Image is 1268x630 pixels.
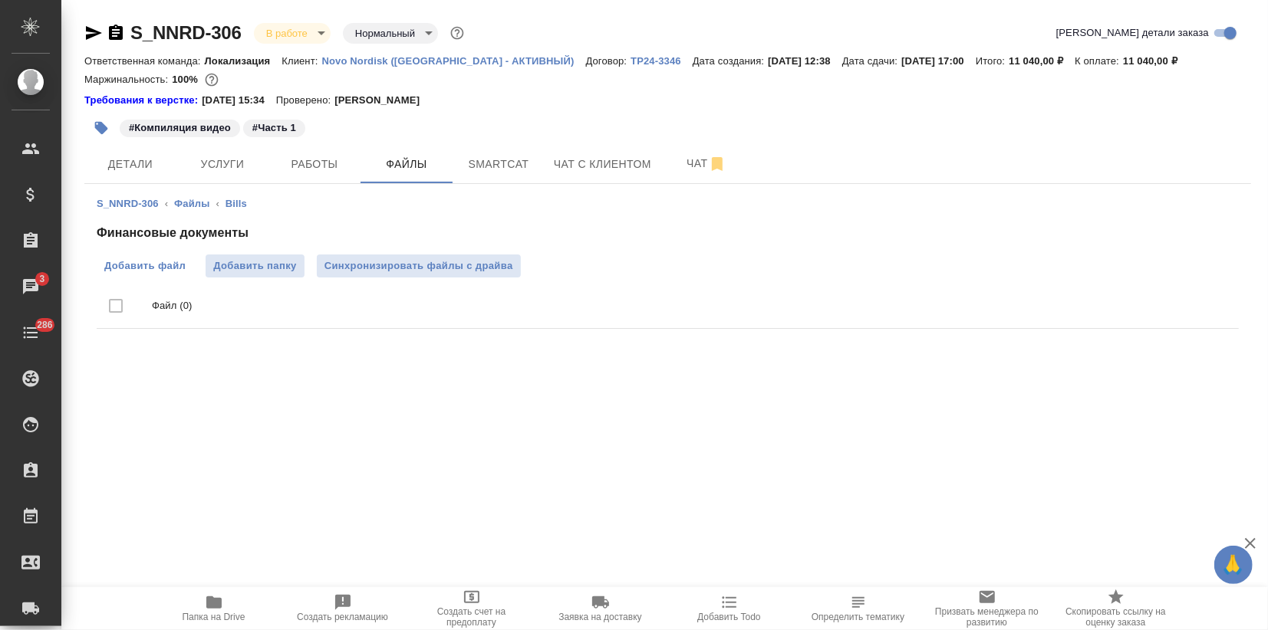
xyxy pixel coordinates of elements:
p: Дата сдачи: [842,55,901,67]
span: Синхронизировать файлы с драйва [324,258,513,274]
p: Проверено: [276,93,335,108]
a: Требования к верстке: [84,93,202,108]
p: [DATE] 15:34 [202,93,276,108]
li: ‹ [216,196,219,212]
button: Скопировать ссылку [107,24,125,42]
p: Договор: [586,55,631,67]
p: Итого: [976,55,1009,67]
button: Скопировать ссылку для ЯМессенджера [84,24,103,42]
label: Добавить файл [97,254,193,277]
span: 286 [28,317,62,333]
button: В работе [262,27,312,40]
a: Novo Nordisk ([GEOGRAPHIC_DATA] - АКТИВНЫЙ) [322,54,586,67]
div: В работе [254,23,331,44]
p: Файл (0) [152,298,1227,313]
span: Добавить папку [213,258,296,274]
span: 🙏 [1220,549,1247,581]
p: К оплате: [1075,55,1123,67]
a: 3 [4,267,58,306]
span: Работы [278,155,351,174]
div: Нажми, чтобы открыть папку с инструкцией [84,93,202,108]
a: S_NNRD-306 [97,198,159,209]
p: 100% [172,74,202,85]
span: Smartcat [462,155,535,174]
a: Bills [226,198,247,209]
span: Чат с клиентом [554,155,651,174]
li: ‹ [165,196,168,212]
button: 🙏 [1214,546,1253,584]
span: Файлы [370,155,443,174]
span: Добавить файл [104,258,186,274]
a: ТР24-3346 [631,54,693,67]
p: Ответственная команда: [84,55,205,67]
button: Доп статусы указывают на важность/срочность заказа [447,23,467,43]
button: Добавить папку [206,254,304,277]
p: [PERSON_NAME] [334,93,431,108]
button: Добавить тэг [84,111,118,145]
span: 3 [30,271,54,287]
p: #Часть 1 [252,120,296,136]
span: Компиляция видео [118,120,242,133]
p: Дата создания: [693,55,768,67]
h4: Финансовые документы [97,224,1239,242]
a: Файлы [174,198,209,209]
span: Услуги [186,155,259,174]
button: Нормальный [351,27,420,40]
p: [DATE] 12:38 [768,55,842,67]
span: Детали [94,155,167,174]
div: В работе [343,23,438,44]
span: [PERSON_NAME] детали заказа [1056,25,1209,41]
p: 11 040,00 ₽ [1123,55,1189,67]
a: S_NNRD-306 [130,22,242,43]
span: Чат [670,154,743,173]
p: #Компиляция видео [129,120,231,136]
p: Локализация [205,55,282,67]
p: Клиент: [282,55,321,67]
p: [DATE] 17:00 [901,55,976,67]
a: 286 [4,313,58,352]
p: Маржинальность: [84,74,172,85]
button: Синхронизировать файлы с драйва [317,254,521,277]
p: ТР24-3346 [631,55,693,67]
p: 11 040,00 ₽ [1009,55,1075,67]
p: Novo Nordisk ([GEOGRAPHIC_DATA] - АКТИВНЫЙ) [322,55,586,67]
svg: Отписаться [708,155,726,173]
button: 0.00 RUB; [202,70,222,90]
nav: breadcrumb [97,196,1239,212]
span: Часть 1 [242,120,307,133]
